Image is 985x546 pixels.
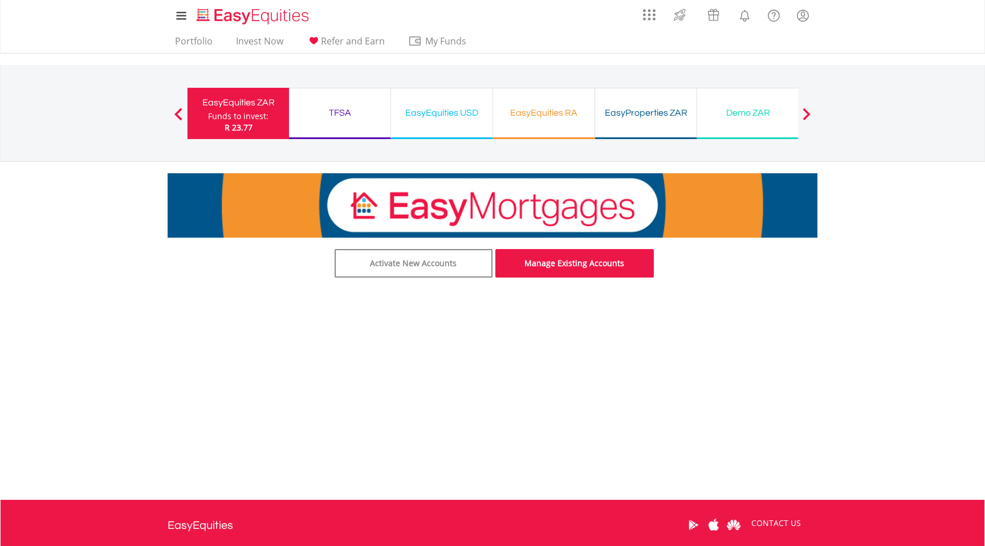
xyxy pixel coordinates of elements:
img: grid-menu-icon.svg [643,9,656,21]
a: Huawei [723,507,743,543]
img: EasyEquities_Logo.png [194,7,314,26]
div: Demo ZAR [704,105,792,121]
div: EasyEquities USD [398,105,486,121]
div: Funds to invest: [208,111,268,122]
span: Refer and Earn [321,35,385,47]
a: Notifications [730,3,759,26]
button: Next [795,113,818,125]
a: AppsGrid [636,3,663,21]
span: R 23.77 [225,122,253,133]
a: CONTACT US [743,507,809,539]
div: EasyEquities RA [500,105,588,121]
a: Vouchers [697,3,730,24]
button: Previous [167,113,190,125]
a: My Profile [788,3,817,28]
a: Portfolio [170,35,217,53]
a: Google Play [683,507,703,543]
a: Refer and Earn [302,35,389,53]
a: Invest Now [231,35,288,53]
img: EasyMortage Promotion Banner [168,173,817,238]
a: Manage Existing Accounts [495,249,654,278]
img: thrive-v2.svg [670,6,689,24]
div: EasyProperties ZAR [602,105,690,121]
a: FAQ's and Support [759,3,788,26]
span: My Funds [408,34,483,48]
div: EasyEquities ZAR [194,95,282,111]
a: Apple [703,507,723,543]
img: vouchers-v2.svg [704,6,723,24]
a: Home page [192,3,314,26]
div: TFSA [296,105,384,121]
a: Activate New Accounts [335,249,493,278]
